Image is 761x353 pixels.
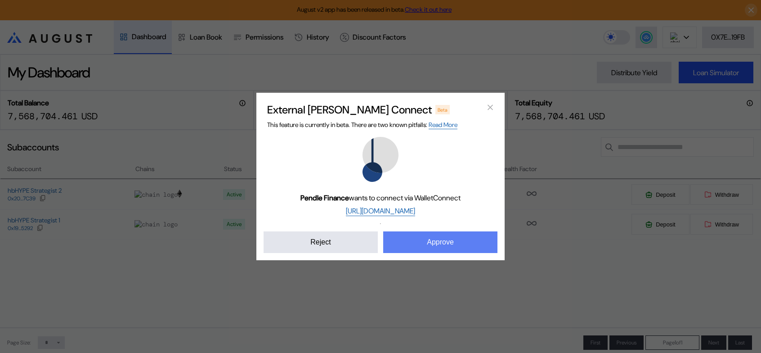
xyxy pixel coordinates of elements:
[346,206,415,216] a: [URL][DOMAIN_NAME]
[267,103,432,117] h2: External [PERSON_NAME] Connect
[264,231,378,253] button: Reject
[358,137,403,182] img: Pendle Finance logo
[429,121,457,129] a: Read More
[300,193,461,203] span: wants to connect via WalletConnect
[383,231,497,253] button: Approve
[300,193,349,203] b: Pendle Finance
[267,121,457,129] span: This feature is currently in beta. There are two known pitfalls:
[483,100,497,114] button: close modal
[435,105,450,114] div: Beta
